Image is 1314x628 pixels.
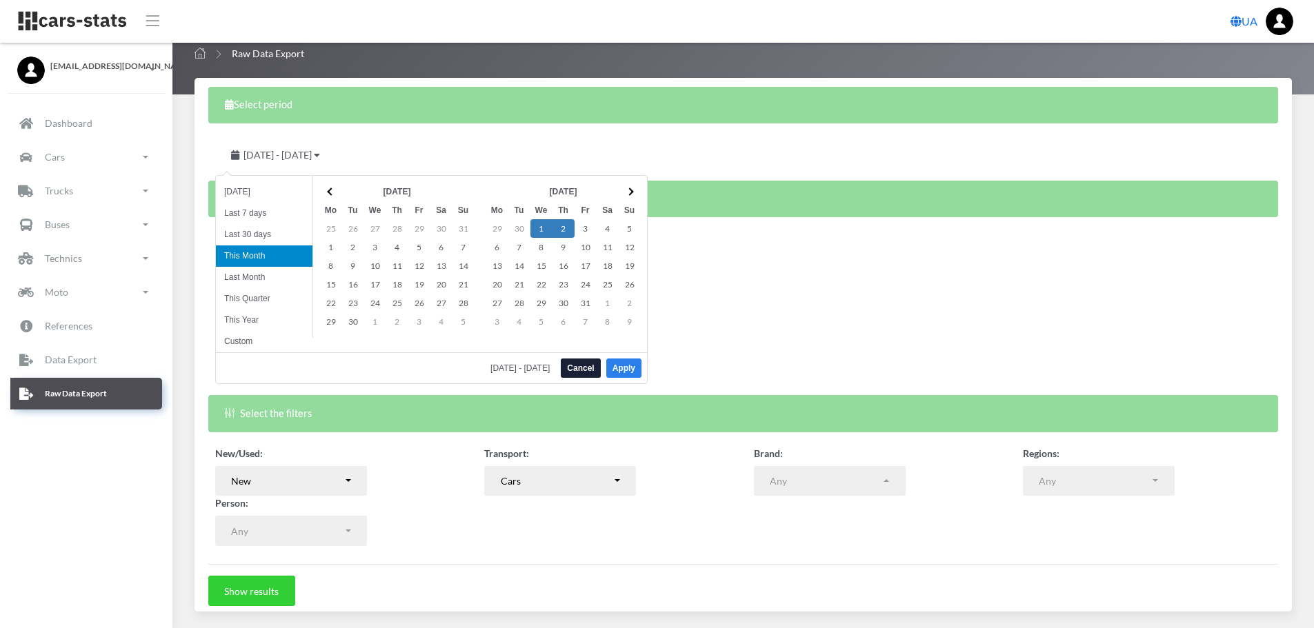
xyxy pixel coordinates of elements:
a: Data Export [10,344,162,376]
button: Apply [606,358,641,378]
th: Th [386,201,408,219]
img: navbar brand [17,10,128,32]
div: Select the columns you want to see in the table [208,181,1278,217]
li: This Quarter [216,288,312,310]
a: Raw Data Export [10,378,162,409]
a: Moto [10,276,162,308]
label: Brand: [754,446,783,460]
td: 4 [597,219,619,238]
a: Buses [10,209,162,241]
td: 15 [530,256,553,275]
td: 3 [486,312,508,331]
td: 17 [364,275,386,294]
td: 1 [530,219,553,238]
td: 22 [320,294,342,312]
td: 5 [619,219,641,238]
td: 6 [486,238,508,256]
th: Fr [575,201,597,219]
td: 30 [342,312,364,331]
td: 9 [619,312,641,331]
td: 29 [408,219,430,238]
p: Raw Data Export [45,386,107,401]
li: Last Month [216,267,312,288]
a: References [10,310,162,342]
td: 7 [452,238,475,256]
button: Cars [484,466,636,496]
li: This Year [216,310,312,331]
th: We [364,201,386,219]
td: 4 [430,312,452,331]
td: 21 [452,275,475,294]
p: Data Export [45,351,97,368]
td: 7 [575,312,597,331]
div: Any [770,474,882,488]
td: 3 [364,238,386,256]
th: Su [619,201,641,219]
td: 3 [408,312,430,331]
div: New [231,474,343,488]
td: 28 [508,294,530,312]
span: [DATE] - [DATE] [243,149,312,161]
label: Transport: [484,446,529,460]
td: 31 [575,294,597,312]
td: 5 [408,238,430,256]
button: Any [1023,466,1175,496]
td: 29 [486,219,508,238]
button: Show results [208,576,295,606]
td: 13 [486,256,508,275]
td: 14 [452,256,475,275]
td: 8 [597,312,619,331]
li: Last 30 days [216,224,312,245]
a: Dashboard [10,108,162,139]
p: Technics [45,250,82,267]
td: 24 [364,294,386,312]
th: Tu [342,201,364,219]
td: 1 [320,238,342,256]
td: 26 [408,294,430,312]
button: New [215,466,367,496]
p: Dashboard [45,114,92,132]
td: 20 [486,275,508,294]
img: ... [1266,8,1293,35]
td: 30 [430,219,452,238]
button: Cancel [561,358,600,378]
td: 6 [430,238,452,256]
a: Trucks [10,175,162,207]
td: 19 [619,256,641,275]
td: 28 [386,219,408,238]
td: 9 [342,256,364,275]
th: We [530,201,553,219]
li: Custom [216,331,312,352]
span: Raw Data Export [232,48,304,59]
div: Any [1039,474,1151,488]
td: 31 [452,219,475,238]
th: Tu [508,201,530,219]
td: 23 [553,275,575,294]
td: 26 [619,275,641,294]
th: [DATE] [342,182,452,201]
td: 28 [452,294,475,312]
td: 13 [430,256,452,275]
td: 19 [408,275,430,294]
td: 18 [597,256,619,275]
td: 25 [320,219,342,238]
a: [EMAIL_ADDRESS][DOMAIN_NAME] [17,57,155,72]
td: 2 [553,219,575,238]
td: 2 [386,312,408,331]
td: 8 [320,256,342,275]
td: 27 [430,294,452,312]
td: 29 [530,294,553,312]
th: Sa [597,201,619,219]
td: 1 [597,294,619,312]
th: [DATE] [508,182,619,201]
li: [DATE] [216,181,312,203]
td: 4 [386,238,408,256]
span: [DATE] - [DATE] [490,364,555,372]
td: 21 [508,275,530,294]
a: UA [1225,8,1263,35]
td: 27 [486,294,508,312]
td: 30 [553,294,575,312]
td: 9 [553,238,575,256]
button: Any [754,466,906,496]
td: 14 [508,256,530,275]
